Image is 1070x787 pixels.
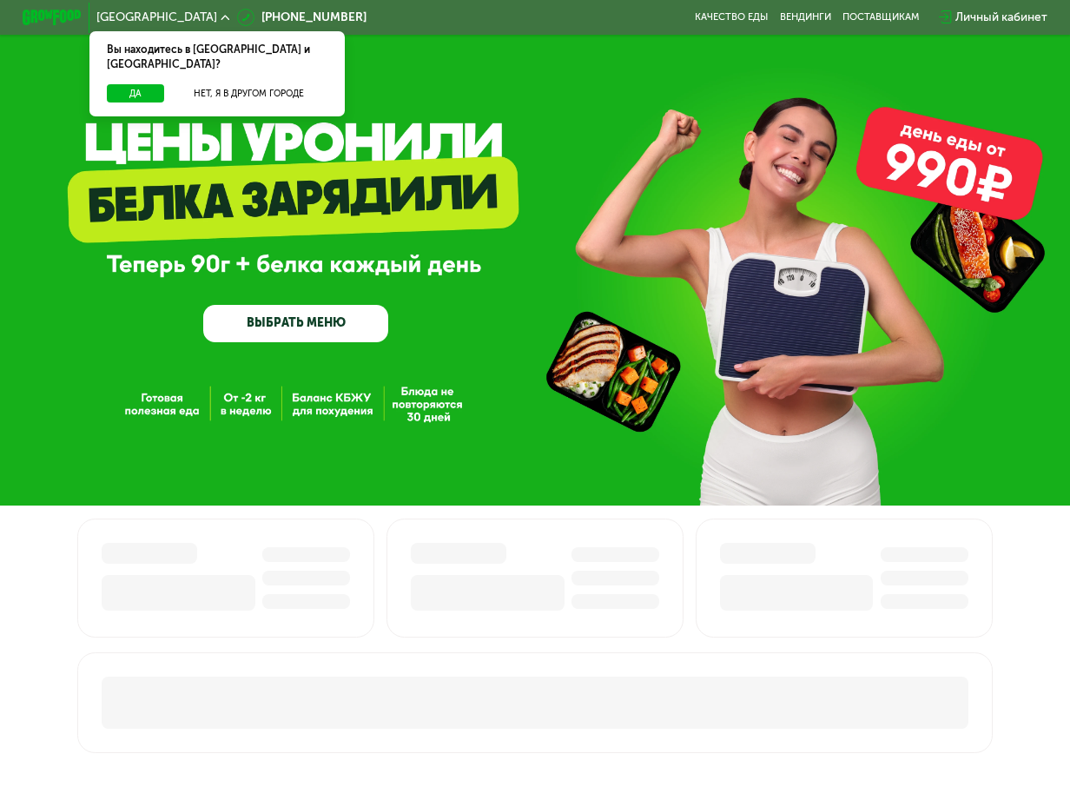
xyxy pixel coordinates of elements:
button: Нет, я в другом городе [170,84,327,103]
a: [PHONE_NUMBER] [237,9,366,27]
div: Личный кабинет [955,9,1047,27]
a: Качество еды [695,11,768,23]
button: Да [107,84,164,103]
span: [GEOGRAPHIC_DATA] [96,11,217,23]
div: Вы находитесь в [GEOGRAPHIC_DATA] и [GEOGRAPHIC_DATA]? [89,31,345,85]
a: Вендинги [780,11,831,23]
a: ВЫБРАТЬ МЕНЮ [203,305,388,342]
div: поставщикам [842,11,919,23]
